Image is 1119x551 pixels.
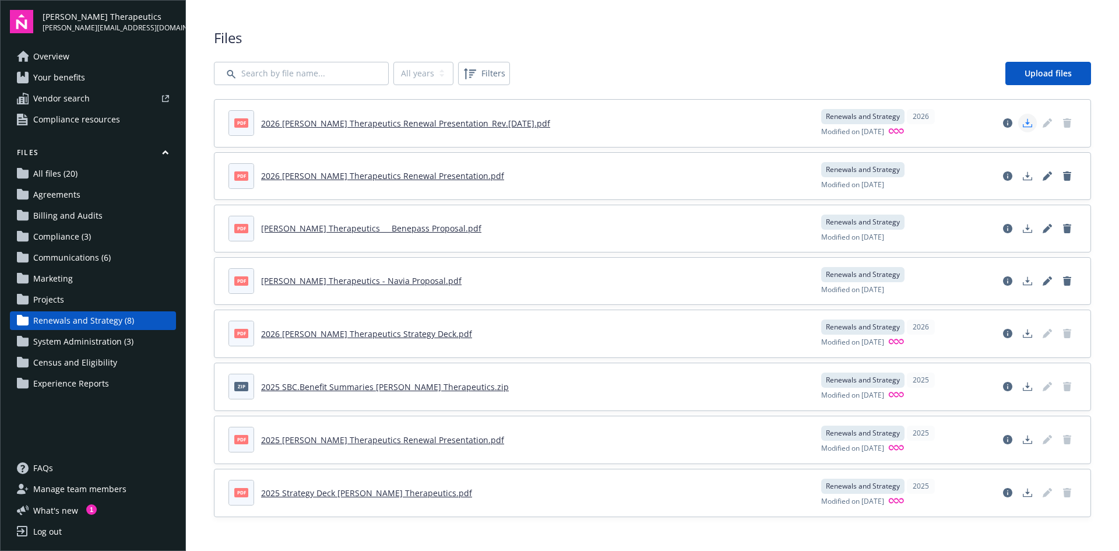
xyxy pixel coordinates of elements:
[33,110,120,129] span: Compliance resources
[10,110,176,129] a: Compliance resources
[1025,68,1072,79] span: Upload files
[998,219,1017,238] a: View file details
[481,67,505,79] span: Filters
[10,148,176,162] button: Files
[33,353,117,372] span: Census and Eligibility
[234,171,248,180] span: pdf
[1018,272,1037,290] a: Download document
[826,375,900,385] span: Renewals and Strategy
[1018,377,1037,396] a: Download document
[10,68,176,87] a: Your benefits
[1058,377,1076,396] span: Delete document
[458,62,510,85] button: Filters
[1018,219,1037,238] a: Download document
[214,62,389,85] input: Search by file name...
[1038,377,1057,396] span: Edit document
[33,290,64,309] span: Projects
[214,28,1091,48] span: Files
[1058,272,1076,290] a: Delete document
[33,374,109,393] span: Experience Reports
[33,47,69,66] span: Overview
[907,373,935,388] div: 2025
[10,10,33,33] img: navigator-logo.svg
[826,164,900,175] span: Renewals and Strategy
[33,164,78,183] span: All files (20)
[1058,114,1076,132] span: Delete document
[998,272,1017,290] a: View file details
[1018,167,1037,185] a: Download document
[33,227,91,246] span: Compliance (3)
[10,206,176,225] a: Billing and Audits
[10,374,176,393] a: Experience Reports
[460,64,508,83] span: Filters
[33,332,133,351] span: System Administration (3)
[907,109,935,124] div: 2026
[10,353,176,372] a: Census and Eligibility
[33,89,90,108] span: Vendor search
[10,269,176,288] a: Marketing
[998,377,1017,396] a: View file details
[1058,324,1076,343] span: Delete document
[10,332,176,351] a: System Administration (3)
[1018,114,1037,132] a: Download document
[234,224,248,233] span: pdf
[10,89,176,108] a: Vendor search
[33,311,134,330] span: Renewals and Strategy (8)
[261,328,472,339] a: 2026 [PERSON_NAME] Therapeutics Strategy Deck.pdf
[261,381,509,392] a: 2025 SBC.Benefit Summaries [PERSON_NAME] Therapeutics.zip
[261,223,481,234] a: [PERSON_NAME] Therapeutics __ Benepass Proposal.pdf
[826,217,900,227] span: Renewals and Strategy
[43,23,176,33] span: [PERSON_NAME][EMAIL_ADDRESS][DOMAIN_NAME]
[1038,324,1057,343] span: Edit document
[1038,114,1057,132] span: Edit document
[10,248,176,267] a: Communications (6)
[821,390,884,401] span: Modified on [DATE]
[234,118,248,127] span: pdf
[826,322,900,332] span: Renewals and Strategy
[10,185,176,204] a: Agreements
[33,206,103,225] span: Billing and Audits
[33,248,111,267] span: Communications (6)
[1038,219,1057,238] a: Edit document
[998,324,1017,343] a: View file details
[826,269,900,280] span: Renewals and Strategy
[43,10,176,23] span: [PERSON_NAME] Therapeutics
[234,329,248,338] span: pdf
[261,170,504,181] a: 2026 [PERSON_NAME] Therapeutics Renewal Presentation.pdf
[907,320,935,335] div: 2026
[998,167,1017,185] a: View file details
[821,180,884,190] span: Modified on [DATE]
[1005,62,1091,85] a: Upload files
[821,285,884,295] span: Modified on [DATE]
[10,290,176,309] a: Projects
[10,164,176,183] a: All files (20)
[1058,167,1076,185] a: Delete document
[821,232,884,243] span: Modified on [DATE]
[43,10,176,33] button: [PERSON_NAME] Therapeutics[PERSON_NAME][EMAIL_ADDRESS][DOMAIN_NAME]
[33,68,85,87] span: Your benefits
[826,111,900,122] span: Renewals and Strategy
[821,127,884,138] span: Modified on [DATE]
[10,311,176,330] a: Renewals and Strategy (8)
[10,47,176,66] a: Overview
[261,118,550,129] a: 2026 [PERSON_NAME] Therapeutics Renewal Presentation_Rev.[DATE].pdf
[1018,324,1037,343] a: Download document
[1058,219,1076,238] a: Delete document
[1038,167,1057,185] a: Edit document
[1038,272,1057,290] a: Edit document
[33,185,80,204] span: Agreements
[234,382,248,391] span: zip
[10,227,176,246] a: Compliance (3)
[998,114,1017,132] a: View file details
[261,275,462,286] a: [PERSON_NAME] Therapeutics - Navia Proposal.pdf
[234,276,248,285] span: pdf
[33,269,73,288] span: Marketing
[821,337,884,348] span: Modified on [DATE]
